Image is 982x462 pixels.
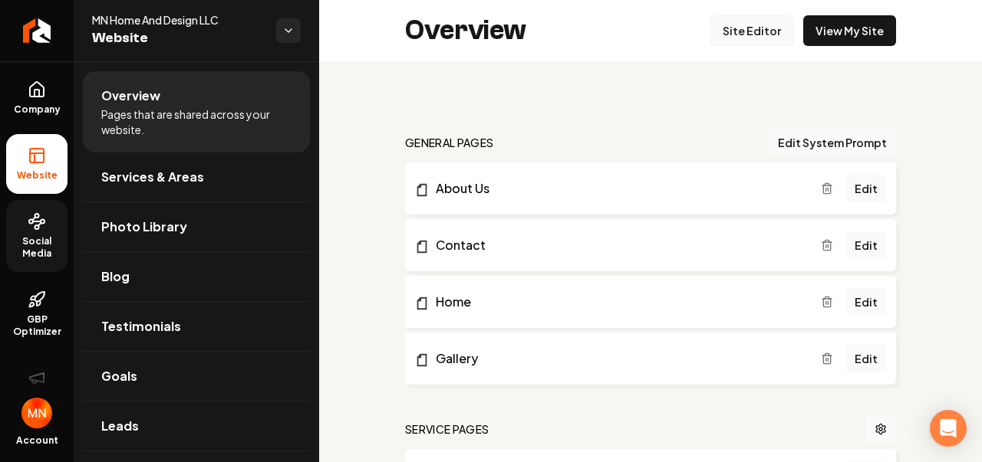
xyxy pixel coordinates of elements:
[92,28,264,49] span: Website
[21,398,52,428] img: Mark Noe
[101,218,187,236] span: Photo Library
[101,106,292,137] span: Pages that are shared across your website.
[414,293,821,311] a: Home
[83,152,310,202] a: Services & Areas
[83,252,310,301] a: Blog
[11,169,64,182] span: Website
[6,68,68,128] a: Company
[769,129,896,156] button: Edit System Prompt
[83,302,310,351] a: Testimonials
[845,231,887,259] a: Edit
[101,267,130,286] span: Blog
[101,87,160,105] span: Overview
[405,15,526,46] h2: Overview
[6,313,68,338] span: GBP Optimizer
[414,179,821,198] a: About Us
[92,12,264,28] span: MN Home And Design LLC
[83,202,310,251] a: Photo Library
[8,103,67,116] span: Company
[6,235,68,260] span: Social Media
[101,317,181,336] span: Testimonials
[414,236,821,254] a: Contact
[16,434,58,447] span: Account
[803,15,896,46] a: View My Site
[83,401,310,451] a: Leads
[930,410,967,447] div: Open Intercom Messenger
[710,15,794,46] a: Site Editor
[23,18,51,43] img: Rebolt Logo
[83,352,310,401] a: Goals
[845,288,887,316] a: Edit
[6,200,68,272] a: Social Media
[405,421,489,437] h2: Service Pages
[845,175,887,202] a: Edit
[6,278,68,350] a: GBP Optimizer
[101,417,139,435] span: Leads
[101,168,204,186] span: Services & Areas
[845,345,887,372] a: Edit
[405,135,494,150] h2: general pages
[101,367,137,385] span: Goals
[414,349,821,368] a: Gallery
[21,398,52,428] button: Open user button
